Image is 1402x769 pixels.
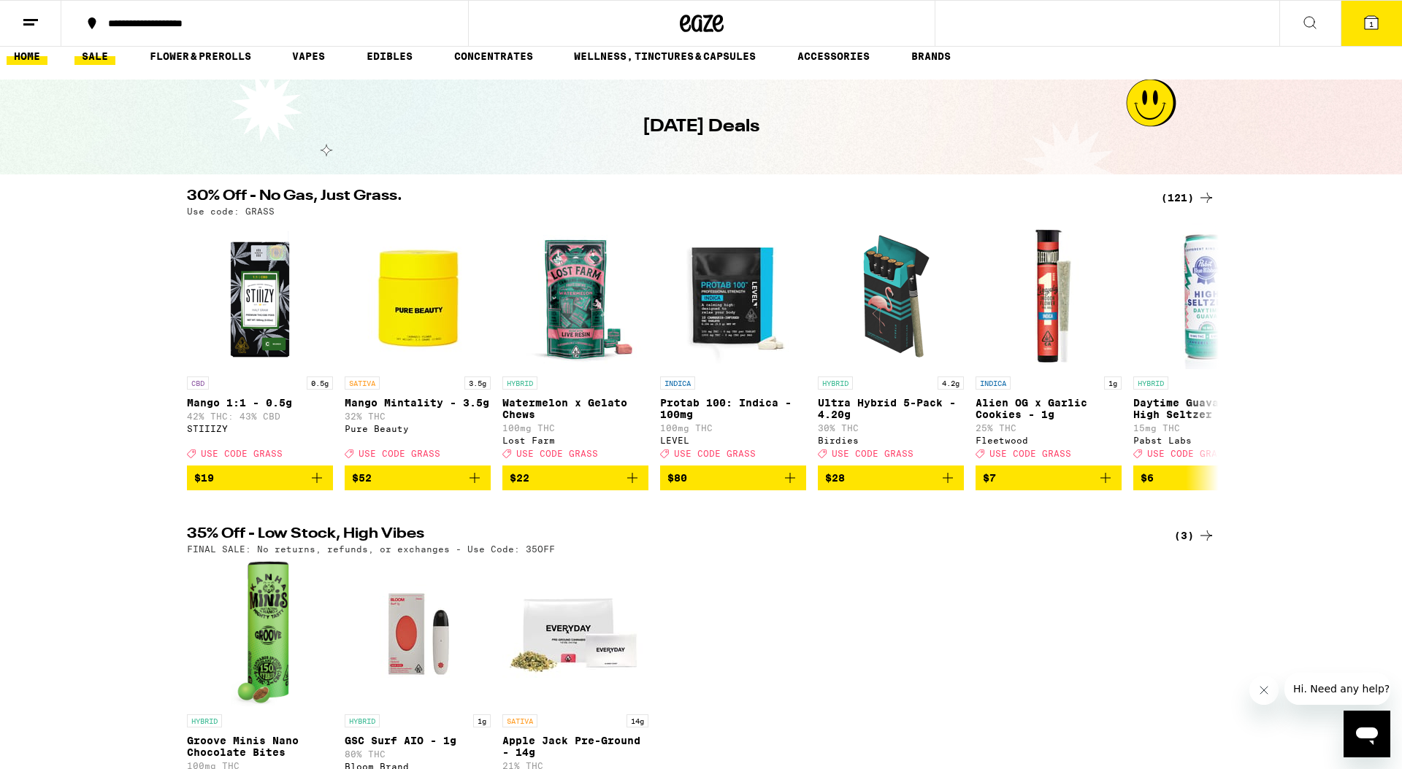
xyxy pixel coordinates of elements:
[510,472,529,484] span: $22
[790,47,877,65] a: ACCESSORIES
[345,223,491,369] img: Pure Beauty - Mango Mintality - 3.5g
[187,527,1144,544] h2: 35% Off - Low Stock, High Vibes
[667,472,687,484] span: $80
[1344,711,1390,757] iframe: Button to launch messaging window
[674,449,756,458] span: USE CODE GRASS
[352,472,372,484] span: $52
[818,423,964,433] p: 30% THC
[825,472,845,484] span: $28
[345,735,491,746] p: GSC Surf AIO - 1g
[187,206,275,216] p: Use code: GRASS
[345,223,491,465] a: Open page for Mango Mintality - 3.5g from Pure Beauty
[1133,436,1279,445] div: Pabst Labs
[976,436,1122,445] div: Fleetwood
[660,436,806,445] div: LEVEL
[187,189,1144,206] h2: 30% Off - No Gas, Just Grass.
[660,223,806,465] a: Open page for Protab 100: Indica - 100mg from LEVEL
[1341,1,1402,46] button: 1
[307,376,333,390] p: 0.5g
[660,465,806,490] button: Add to bag
[1284,673,1390,705] iframe: Message from company
[976,465,1122,490] button: Add to bag
[502,735,648,758] p: Apple Jack Pre-Ground - 14g
[989,449,1071,458] span: USE CODE GRASS
[187,735,333,758] p: Groove Minis Nano Chocolate Bites
[818,436,964,445] div: Birdies
[502,436,648,445] div: Lost Farm
[976,397,1122,420] p: Alien OG x Garlic Cookies - 1g
[359,47,420,65] a: EDIBLES
[818,397,964,420] p: Ultra Hybrid 5-Pack - 4.20g
[201,449,283,458] span: USE CODE GRASS
[818,223,964,369] img: Birdies - Ultra Hybrid 5-Pack - 4.20g
[1133,423,1279,433] p: 15mg THC
[1174,527,1215,544] a: (3)
[660,423,806,433] p: 100mg THC
[976,223,1122,465] a: Open page for Alien OG x Garlic Cookies - 1g from Fleetwood
[187,376,209,390] p: CBD
[643,115,759,139] h1: [DATE] Deals
[345,561,491,707] img: Bloom Brand - GSC Surf AIO - 1g
[976,376,1011,390] p: INDICA
[7,47,47,65] a: HOME
[1133,223,1279,465] a: Open page for Daytime Guava 10:5 High Seltzer from Pabst Labs
[818,465,964,490] button: Add to bag
[194,472,214,484] span: $19
[567,47,763,65] a: WELLNESS, TINCTURES & CAPSULES
[976,223,1122,369] img: Fleetwood - Alien OG x Garlic Cookies - 1g
[660,376,695,390] p: INDICA
[976,423,1122,433] p: 25% THC
[904,47,958,65] a: BRANDS
[345,714,380,727] p: HYBRID
[832,449,913,458] span: USE CODE GRASS
[1133,223,1279,369] img: Pabst Labs - Daytime Guava 10:5 High Seltzer
[473,714,491,727] p: 1g
[187,714,222,727] p: HYBRID
[187,465,333,490] button: Add to bag
[818,376,853,390] p: HYBRID
[502,397,648,420] p: Watermelon x Gelato Chews
[502,223,648,465] a: Open page for Watermelon x Gelato Chews from Lost Farm
[1133,465,1279,490] button: Add to bag
[660,223,806,369] img: LEVEL - Protab 100: Indica - 100mg
[345,465,491,490] button: Add to bag
[1147,449,1229,458] span: USE CODE GRASS
[502,561,648,707] img: Everyday - Apple Jack Pre-Ground - 14g
[938,376,964,390] p: 4.2g
[1369,20,1374,28] span: 1
[1133,397,1279,420] p: Daytime Guava 10:5 High Seltzer
[447,47,540,65] a: CONCENTRATES
[660,397,806,420] p: Protab 100: Indica - 100mg
[345,397,491,409] p: Mango Mintality - 3.5g
[359,449,440,458] span: USE CODE GRASS
[818,223,964,465] a: Open page for Ultra Hybrid 5-Pack - 4.20g from Birdies
[502,714,537,727] p: SATIVA
[345,376,380,390] p: SATIVA
[983,472,996,484] span: $7
[345,749,491,759] p: 80% THC
[345,424,491,433] div: Pure Beauty
[1133,376,1168,390] p: HYBRID
[1104,376,1122,390] p: 1g
[187,397,333,409] p: Mango 1:1 - 0.5g
[502,223,648,369] img: Lost Farm - Watermelon x Gelato Chews
[502,376,537,390] p: HYBRID
[1161,189,1215,206] a: (121)
[231,561,289,707] img: Kanha - Groove Minis Nano Chocolate Bites
[502,423,648,433] p: 100mg THC
[1141,472,1154,484] span: $6
[142,47,258,65] a: FLOWER & PREROLLS
[285,47,332,65] a: VAPES
[345,411,491,421] p: 32% THC
[464,376,491,390] p: 3.5g
[74,47,115,65] a: SALE
[516,449,598,458] span: USE CODE GRASS
[187,411,333,421] p: 42% THC: 43% CBD
[187,544,555,554] p: FINAL SALE: No returns, refunds, or exchanges - Use Code: 35OFF
[187,424,333,433] div: STIIIZY
[187,223,333,465] a: Open page for Mango 1:1 - 0.5g from STIIIZY
[627,714,648,727] p: 14g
